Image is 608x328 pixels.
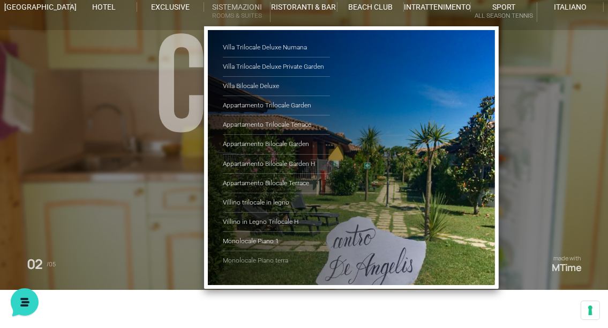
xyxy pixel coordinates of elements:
[223,77,330,96] a: Villa Bilocale Deluxe
[9,47,180,69] p: La nostra missione è rendere la tua esperienza straordinaria!
[140,229,206,254] button: Aiuto
[17,104,39,126] img: light
[45,103,163,114] span: [PERSON_NAME]
[537,2,604,12] a: Italiano
[554,3,587,11] span: Italiano
[70,142,158,150] span: Inizia una conversazione
[223,213,330,232] a: Villino in Legno Trilocale H
[95,86,197,94] a: [DEMOGRAPHIC_DATA] tutto
[137,2,204,12] a: Exclusive
[17,86,91,94] span: Le tue conversazioni
[223,193,330,213] a: Villino trilocale in legno
[71,2,137,12] a: Hotel
[4,2,71,12] a: [GEOGRAPHIC_DATA]
[24,201,175,212] input: Cerca un articolo...
[223,174,330,193] a: Appartamento Bilocale Terrace
[32,244,50,254] p: Home
[581,301,599,319] button: Le tue preferenze relative al consenso per le tecnologie di tracciamento
[74,229,140,254] button: Messaggi
[114,178,197,187] a: Apri Centro Assistenza
[45,116,163,127] p: Ciao! Benvenuto al [GEOGRAPHIC_DATA]! Come posso aiutarti!
[204,2,271,22] a: SistemazioniRooms & Suites
[93,244,122,254] p: Messaggi
[13,99,201,131] a: [PERSON_NAME]Ciao! Benvenuto al [GEOGRAPHIC_DATA]! Come posso aiutarti!5 mesi fa
[223,232,330,251] a: Monolocale Piano 1
[17,135,197,157] button: Inizia una conversazione
[9,286,41,318] iframe: Customerly Messenger Launcher
[223,115,330,135] a: Appartamento Trilocale Terrace
[17,178,84,187] span: Trova una risposta
[223,57,330,77] a: Villa Trilocale Deluxe Private Garden
[223,251,330,270] a: Monolocale Piano terra
[471,11,537,21] small: All Season Tennis
[204,11,270,21] small: Rooms & Suites
[404,2,470,12] a: Intrattenimento
[223,38,330,57] a: Villa Trilocale Deluxe Numana
[271,2,337,12] a: Ristoranti & Bar
[170,103,197,113] p: 5 mesi fa
[9,9,180,43] h2: Ciao da De Angelis Resort 👋
[223,155,330,174] a: Appartamento Bilocale Garden H
[337,2,404,12] a: Beach Club
[223,96,330,115] a: Appartamento Trilocale Garden
[165,244,181,254] p: Aiuto
[471,2,537,22] a: SportAll Season Tennis
[223,135,330,154] a: Appartamento Bilocale Garden
[9,229,74,254] button: Home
